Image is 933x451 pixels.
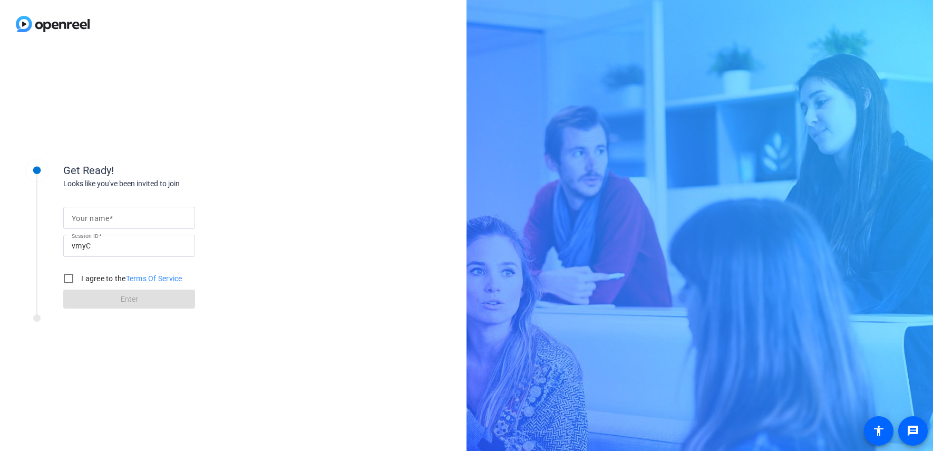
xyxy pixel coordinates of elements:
mat-icon: accessibility [872,425,885,437]
div: Looks like you've been invited to join [63,178,274,189]
div: Get Ready! [63,162,274,178]
mat-label: Session ID [72,233,99,239]
label: I agree to the [79,273,182,284]
mat-label: Your name [72,214,109,223]
mat-icon: message [907,425,919,437]
a: Terms Of Service [126,274,182,283]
